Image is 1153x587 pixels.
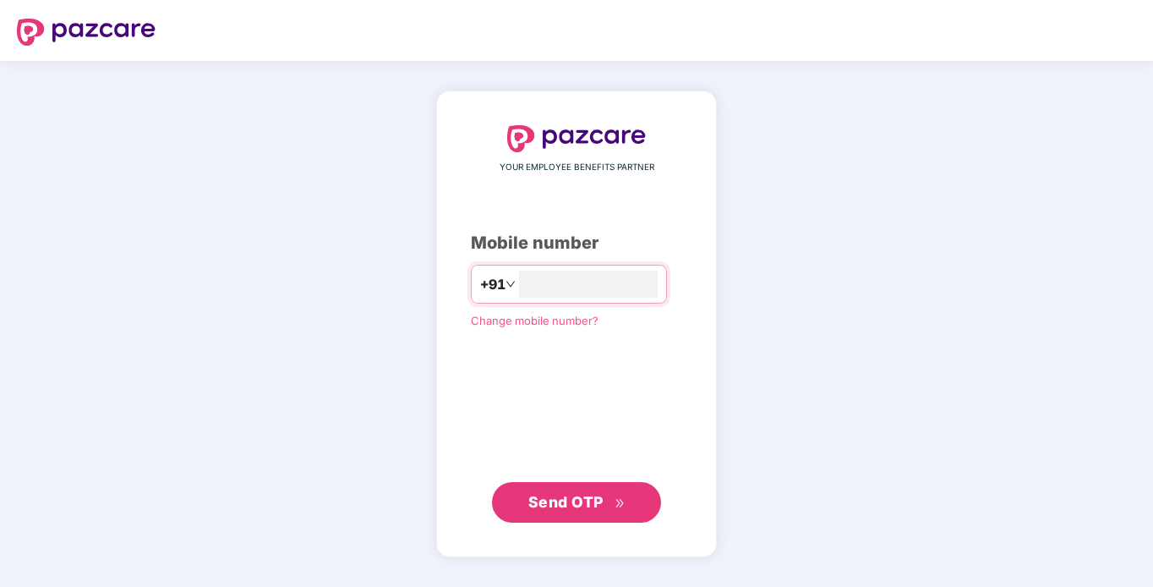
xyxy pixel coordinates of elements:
[505,279,516,289] span: down
[471,314,598,327] a: Change mobile number?
[471,230,682,256] div: Mobile number
[615,498,626,509] span: double-right
[480,274,505,295] span: +91
[492,482,661,523] button: Send OTPdouble-right
[507,125,646,152] img: logo
[500,161,654,174] span: YOUR EMPLOYEE BENEFITS PARTNER
[528,493,604,511] span: Send OTP
[17,19,156,46] img: logo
